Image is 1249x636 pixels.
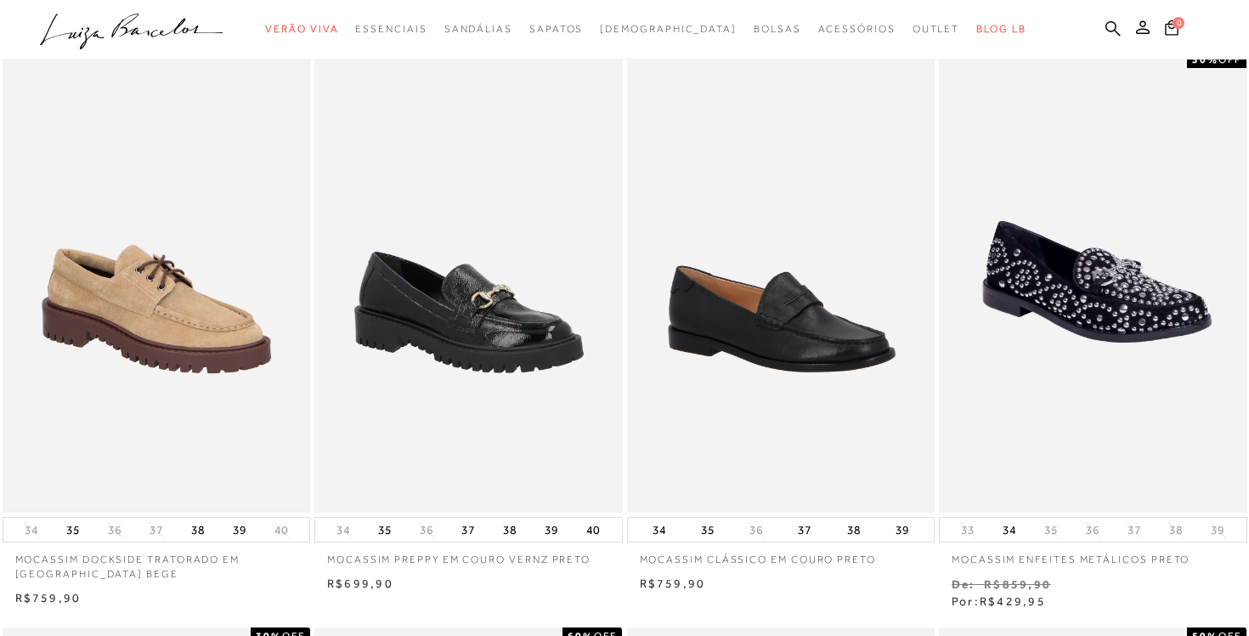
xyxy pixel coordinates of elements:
button: 36 [744,522,768,538]
a: noSubCategoriesText [600,14,737,45]
span: Sandálias [444,23,512,35]
a: categoryNavScreenReaderText [913,14,960,45]
a: MOCASSIM PREPPY EM COURO VERNZ PRETO [314,542,623,567]
span: Outlet [913,23,960,35]
button: 38 [186,518,210,542]
button: 33 [956,522,980,538]
button: 37 [1122,522,1146,538]
button: 34 [20,522,43,538]
img: MOCASSIM PREPPY EM COURO VERNZ PRETO [316,54,621,511]
a: categoryNavScreenReaderText [355,14,427,45]
small: De: [952,577,975,591]
span: Sapatos [529,23,583,35]
a: categoryNavScreenReaderText [818,14,896,45]
a: categoryNavScreenReaderText [529,14,583,45]
button: 35 [1039,522,1063,538]
a: MOCASSIM CLÁSSICO EM COURO PRETO [627,542,935,567]
strong: 50% [1192,54,1218,65]
button: 35 [696,518,720,542]
span: R$759,90 [15,591,82,605]
span: Acessórios [818,23,896,35]
button: 39 [228,518,251,542]
button: 40 [581,518,605,542]
span: [DEMOGRAPHIC_DATA] [600,23,737,35]
span: R$759,90 [640,576,706,590]
span: Bolsas [754,23,801,35]
span: 0 [1173,17,1184,29]
button: 35 [373,518,397,542]
span: Por: [952,594,1046,608]
button: 37 [793,518,817,542]
button: 37 [456,518,480,542]
button: 36 [415,522,438,538]
a: MOCASSIM DOCKSIDE TRATORADO EM [GEOGRAPHIC_DATA] BEGE [3,542,311,582]
button: 39 [890,518,914,542]
a: MOCASSIM ENFEITES METÁLICOS PRETO [939,542,1247,567]
button: 0 [1160,19,1184,42]
button: 34 [998,518,1021,542]
a: categoryNavScreenReaderText [444,14,512,45]
a: categoryNavScreenReaderText [754,14,801,45]
img: MOCASSIM DOCKSIDE TRATORADO EM CAMURÇA BEGE [4,54,309,511]
button: 38 [842,518,866,542]
button: 37 [144,522,168,538]
img: MOCASSIM ENFEITES METÁLICOS PRETO [941,54,1246,511]
button: 39 [540,518,563,542]
a: BLOG LB [976,14,1026,45]
span: BLOG LB [976,23,1026,35]
button: 40 [269,522,293,538]
button: 38 [498,518,522,542]
button: 38 [1164,522,1188,538]
span: Verão Viva [265,23,338,35]
button: 36 [1081,522,1105,538]
span: R$699,90 [327,576,393,590]
span: OFF [1218,54,1241,65]
button: 34 [647,518,671,542]
span: R$429,95 [980,594,1046,608]
span: Essenciais [355,23,427,35]
img: MOCASSIM CLÁSSICO EM COURO PRETO [629,54,934,511]
button: 39 [1206,522,1229,538]
button: 35 [61,518,85,542]
a: categoryNavScreenReaderText [265,14,338,45]
small: R$859,90 [984,577,1051,591]
button: 36 [103,522,127,538]
button: 34 [331,522,355,538]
